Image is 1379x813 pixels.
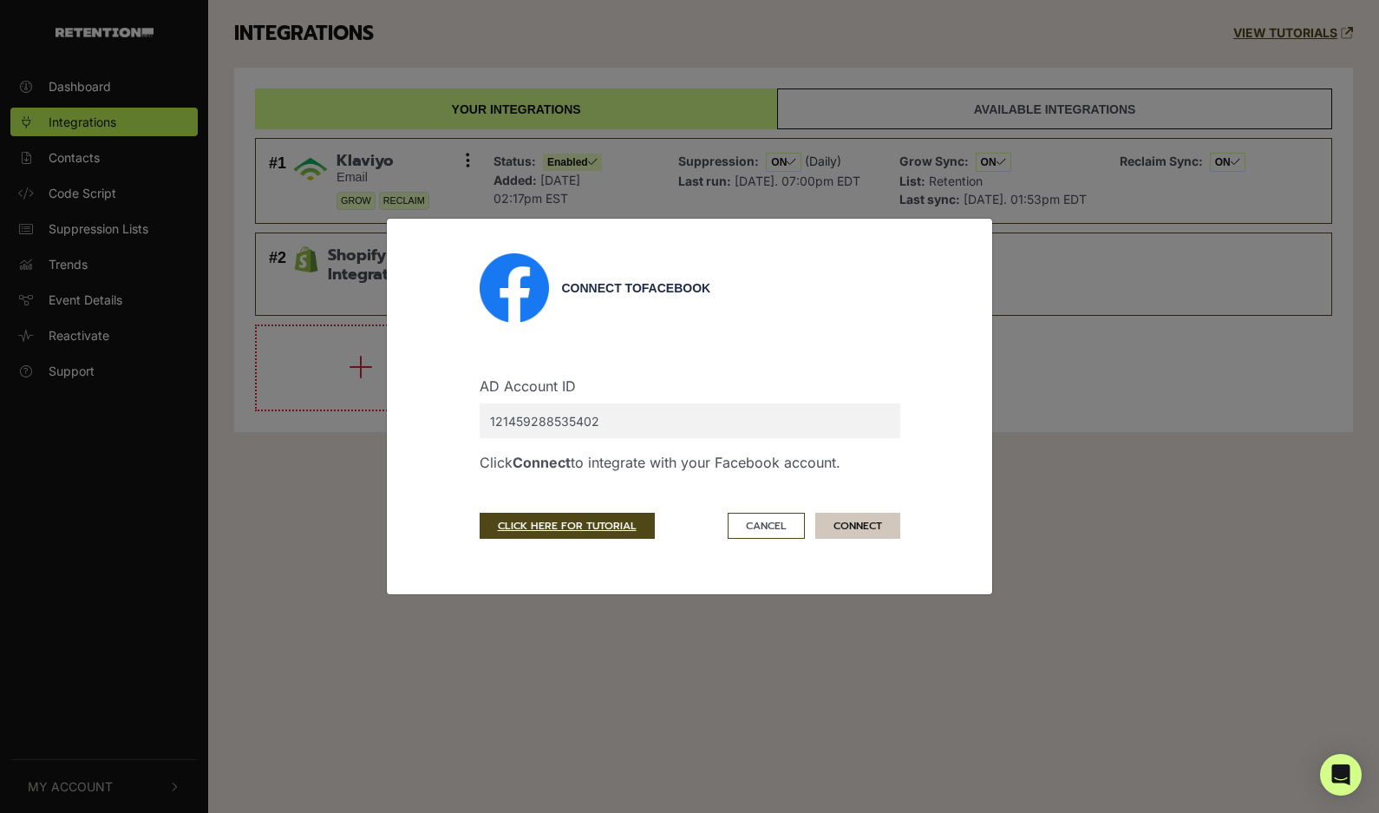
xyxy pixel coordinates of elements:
p: Click to integrate with your Facebook account. [480,452,900,473]
label: AD Account ID [480,376,576,397]
span: Facebook [642,281,710,295]
img: Facebook [480,253,549,323]
div: Connect to [562,279,900,298]
strong: Connect [513,454,571,471]
input: [AD Account ID] [480,403,900,438]
div: Open Intercom Messenger [1320,754,1362,796]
